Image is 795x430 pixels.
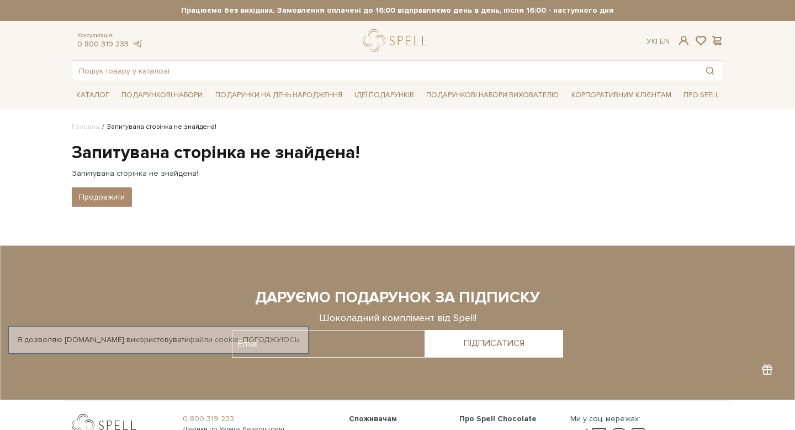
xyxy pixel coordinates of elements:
h1: Запитувана сторінка не знайдена! [72,141,723,165]
a: Продовжити [72,187,132,207]
a: 0 800 319 233 [183,414,336,424]
div: Ук [646,36,670,46]
a: Подарункові набори [117,87,207,104]
a: Подарункові набори вихователю [422,86,563,104]
span: | [656,36,658,46]
p: Запитувана сторінка не знайдена! [72,169,723,179]
a: Подарунки на День народження [211,87,347,104]
span: Споживачам [349,414,397,423]
div: Я дозволяю [DOMAIN_NAME] використовувати [9,335,308,345]
a: Корпоративним клієнтам [567,86,676,104]
a: En [660,36,670,46]
button: Пошук товару у каталозі [697,61,723,81]
a: Про Spell [679,87,723,104]
a: Головна [72,123,99,131]
a: файли cookie [189,335,239,344]
span: Консультація: [77,32,142,39]
a: 0 800 319 233 [77,39,129,49]
li: Запитувана сторінка не знайдена! [99,122,216,132]
a: logo [363,29,432,52]
a: telegram [131,39,142,49]
div: Ми у соц. мережах: [570,414,648,424]
input: Пошук товару у каталозі [72,61,697,81]
span: Про Spell Chocolate [459,414,537,423]
a: Каталог [72,87,114,104]
a: Ідеї подарунків [350,87,418,104]
strong: Працюємо без вихідних. Замовлення оплачені до 16:00 відправляємо день в день, після 16:00 - насту... [72,6,723,15]
a: Погоджуюсь [243,335,299,345]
